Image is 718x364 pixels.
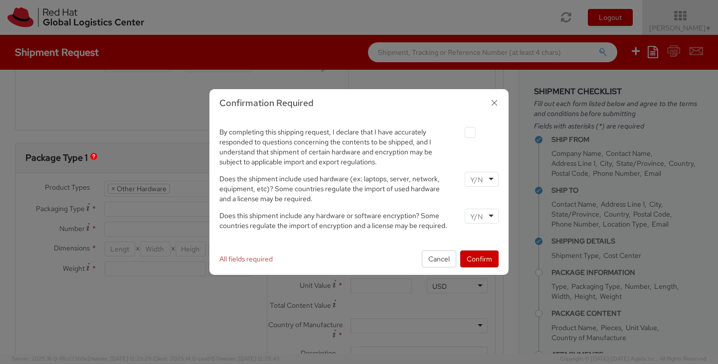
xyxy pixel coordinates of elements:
[470,175,485,185] input: Y/N
[460,250,499,267] button: Confirm
[470,212,485,222] input: Y/N
[219,211,447,230] span: Does this shipment include any hardware or software encryption? Some countries regulate the impor...
[219,254,273,263] span: All fields required
[422,250,456,267] button: Cancel
[219,174,440,203] span: Does the shipment include used hardware (ex: laptops, server, network, equipment, etc)? Some coun...
[219,97,499,110] h3: Confirmation Required
[219,127,432,166] span: By completing this shipping request, I declare that I have accurately responded to questions conc...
